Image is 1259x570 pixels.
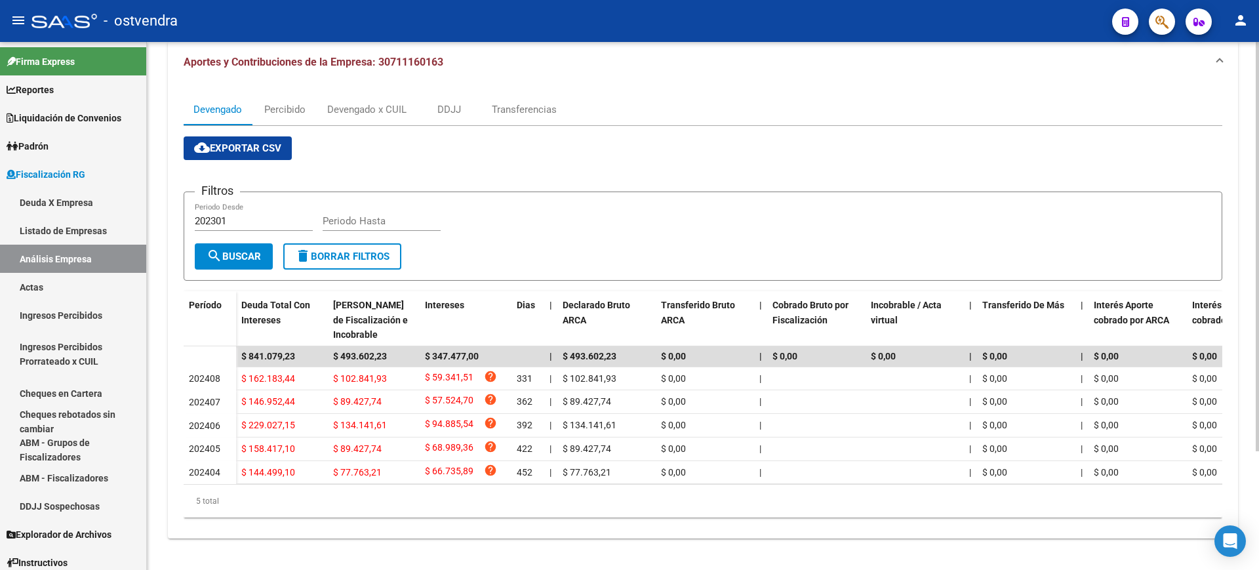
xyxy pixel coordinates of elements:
span: Borrar Filtros [295,251,390,262]
span: 202405 [189,443,220,454]
span: | [1081,467,1083,478]
span: 422 [517,443,532,454]
i: help [484,370,497,383]
span: | [550,396,551,407]
span: 452 [517,467,532,478]
datatable-header-cell: Interés Aporte cobrado por ARCA [1089,291,1187,349]
span: $ 0,00 [772,351,797,361]
span: | [759,443,761,454]
span: $ 0,00 [1192,351,1217,361]
span: Transferido Bruto ARCA [661,300,735,325]
span: Reportes [7,83,54,97]
span: Instructivos [7,556,68,570]
span: Explorador de Archivos [7,527,111,542]
span: 202404 [189,467,220,478]
datatable-header-cell: Declarado Bruto ARCA [557,291,656,349]
datatable-header-cell: Incobrable / Acta virtual [866,291,964,349]
span: $ 134.141,61 [563,420,616,430]
mat-icon: delete [295,248,311,264]
i: help [484,393,497,406]
span: | [550,443,551,454]
span: $ 102.841,93 [333,373,387,384]
span: $ 0,00 [1094,396,1119,407]
span: | [759,420,761,430]
span: $ 0,00 [1094,467,1119,478]
span: 202406 [189,420,220,431]
span: $ 89.427,74 [563,396,611,407]
div: Transferencias [492,102,557,117]
datatable-header-cell: Transferido Bruto ARCA [656,291,754,349]
span: $ 102.841,93 [563,373,616,384]
span: $ 229.027,15 [241,420,295,430]
datatable-header-cell: Deuda Bruta Neto de Fiscalización e Incobrable [328,291,420,349]
datatable-header-cell: Dias [511,291,544,349]
span: | [1081,300,1083,310]
span: Transferido De Más [982,300,1064,310]
span: | [759,300,762,310]
span: $ 158.417,10 [241,443,295,454]
span: $ 0,00 [1094,420,1119,430]
span: $ 57.524,70 [425,393,473,411]
span: Deuda Total Con Intereses [241,300,310,325]
span: $ 0,00 [982,420,1007,430]
span: $ 144.499,10 [241,467,295,478]
span: $ 77.763,21 [563,467,611,478]
span: $ 0,00 [661,467,686,478]
mat-expansion-panel-header: Aportes y Contribuciones de la Empresa: 30711160163 [168,41,1238,83]
span: $ 493.602,23 [563,351,616,361]
span: Intereses [425,300,464,310]
datatable-header-cell: | [544,291,557,349]
span: $ 0,00 [1094,443,1119,454]
datatable-header-cell: | [964,291,977,349]
datatable-header-cell: | [754,291,767,349]
span: $ 0,00 [1192,373,1217,384]
span: $ 0,00 [871,351,896,361]
mat-icon: search [207,248,222,264]
span: Declarado Bruto ARCA [563,300,630,325]
span: [PERSON_NAME] de Fiscalización e Incobrable [333,300,408,340]
span: $ 0,00 [982,351,1007,361]
span: 392 [517,420,532,430]
span: $ 0,00 [1094,373,1119,384]
span: $ 0,00 [1094,351,1119,361]
h3: Filtros [195,182,240,200]
div: 5 total [184,485,1222,518]
span: | [1081,351,1083,361]
span: $ 134.141,61 [333,420,387,430]
span: $ 146.952,44 [241,396,295,407]
span: $ 0,00 [982,443,1007,454]
button: Exportar CSV [184,136,292,160]
span: Firma Express [7,54,75,69]
span: $ 0,00 [661,373,686,384]
span: Incobrable / Acta virtual [871,300,942,325]
span: | [969,351,972,361]
span: | [550,373,551,384]
span: | [1081,396,1083,407]
button: Buscar [195,243,273,270]
div: Aportes y Contribuciones de la Empresa: 30711160163 [168,83,1238,539]
span: $ 0,00 [982,396,1007,407]
span: $ 347.477,00 [425,351,479,361]
datatable-header-cell: | [1075,291,1089,349]
span: Cobrado Bruto por Fiscalización [772,300,849,325]
span: | [969,443,971,454]
span: | [969,300,972,310]
span: | [550,467,551,478]
span: $ 162.183,44 [241,373,295,384]
datatable-header-cell: Período [184,291,236,346]
span: Buscar [207,251,261,262]
div: DDJJ [437,102,461,117]
span: $ 0,00 [1192,467,1217,478]
span: $ 0,00 [661,443,686,454]
span: Padrón [7,139,49,153]
span: | [1081,373,1083,384]
datatable-header-cell: Cobrado Bruto por Fiscalización [767,291,866,349]
span: | [550,351,552,361]
i: help [484,464,497,477]
datatable-header-cell: Intereses [420,291,511,349]
span: | [969,373,971,384]
span: 202408 [189,373,220,384]
span: Período [189,300,222,310]
div: Devengado x CUIL [327,102,407,117]
datatable-header-cell: Transferido De Más [977,291,1075,349]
